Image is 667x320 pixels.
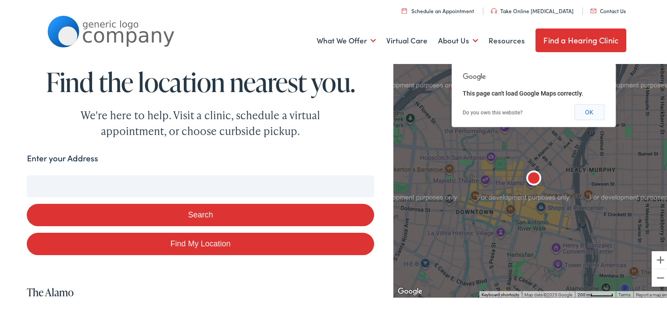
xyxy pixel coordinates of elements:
a: Virtual Care [386,23,428,55]
a: About Us [438,23,478,55]
label: Enter your Address [27,150,98,163]
a: Take Online [MEDICAL_DATA] [491,5,574,13]
button: Keyboard shortcuts [482,290,519,296]
a: Open this area in Google Maps (opens a new window) [396,284,424,295]
img: utility icon [491,7,497,12]
button: Search [27,202,374,224]
a: Terms (opens in new tab) [618,291,631,295]
span: 200 m [578,291,590,295]
button: OK [574,103,604,118]
div: The Alamo [523,167,544,188]
input: Enter your address or zip code [27,174,374,196]
img: Google [396,284,424,295]
div: We're here to help. Visit a clinic, schedule a virtual appointment, or choose curbside pickup. [60,106,341,137]
a: What We Offer [317,23,376,55]
a: Find a Hearing Clinic [535,27,626,50]
h1: Find the location nearest you. [27,66,374,95]
a: Schedule an Appointment [402,5,474,13]
a: The Alamo [27,283,74,298]
span: This page can't load Google Maps correctly. [463,88,583,95]
img: utility icon [590,7,596,11]
a: Find My Location [27,231,374,253]
span: Map data ©2025 Google [524,291,572,295]
a: Contact Us [590,5,626,13]
a: Do you own this website? [463,108,523,114]
button: Map Scale: 200 m per 48 pixels [575,289,616,295]
a: Resources [489,23,525,55]
img: utility icon [402,6,407,12]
